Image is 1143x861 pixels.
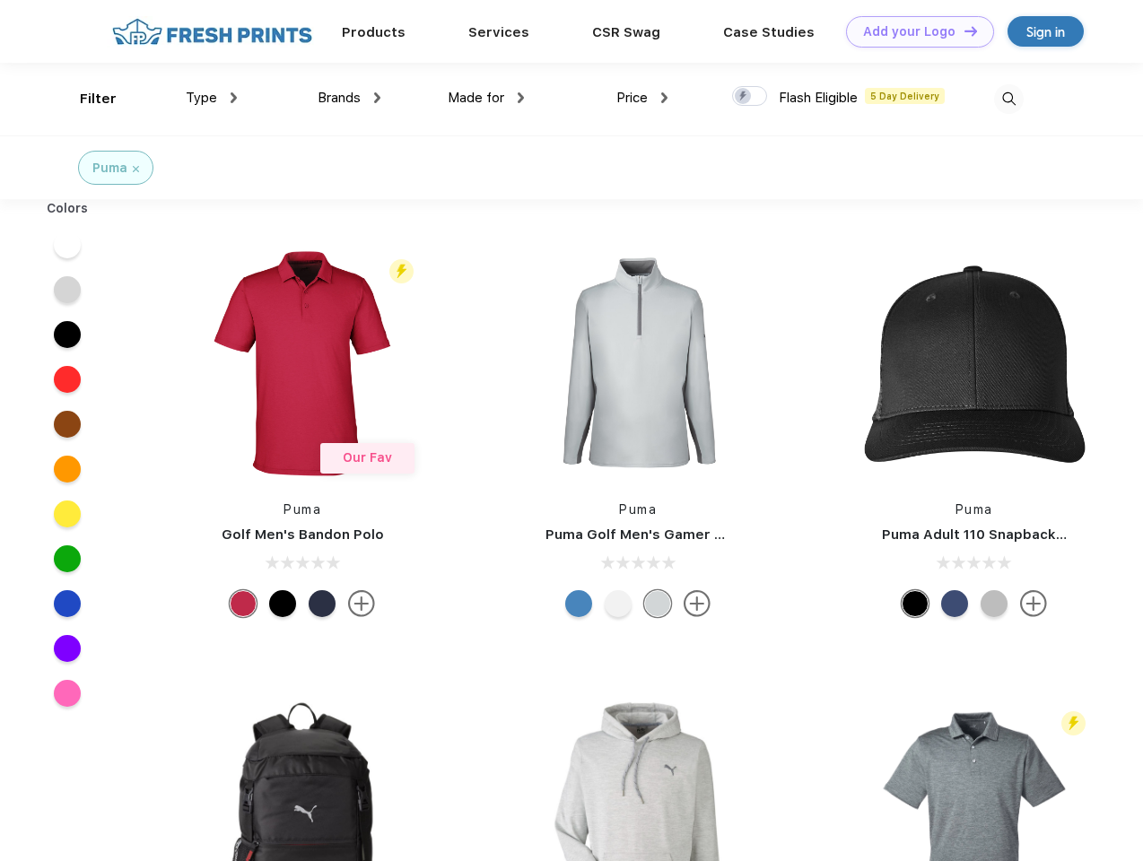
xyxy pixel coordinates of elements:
span: Brands [318,90,361,106]
span: Type [186,90,217,106]
img: flash_active_toggle.svg [1061,711,1086,735]
img: func=resize&h=266 [855,244,1094,483]
div: Navy Blazer [309,590,336,617]
div: Sign in [1026,22,1065,42]
a: Products [342,24,406,40]
div: Bright Cobalt [565,590,592,617]
a: Services [468,24,529,40]
a: Puma [955,502,993,517]
div: Puma Black [269,590,296,617]
span: Made for [448,90,504,106]
img: dropdown.png [374,92,380,103]
div: Pma Blk Pma Blk [902,590,929,617]
a: Golf Men's Bandon Polo [222,526,384,543]
div: Bright White [605,590,632,617]
div: Quarry with Brt Whit [981,590,1008,617]
span: Flash Eligible [779,90,858,106]
a: Puma [284,502,321,517]
a: CSR Swag [592,24,660,40]
img: dropdown.png [661,92,667,103]
span: Our Fav [343,450,392,465]
img: func=resize&h=266 [183,244,422,483]
img: more.svg [348,590,375,617]
a: Sign in [1008,16,1084,47]
img: filter_cancel.svg [133,166,139,172]
img: more.svg [1020,590,1047,617]
div: Puma [92,159,127,178]
div: Peacoat Qut Shd [941,590,968,617]
a: Puma Golf Men's Gamer Golf Quarter-Zip [545,526,829,543]
img: dropdown.png [518,92,524,103]
div: Colors [33,199,102,218]
img: flash_active_toggle.svg [389,259,414,283]
a: Puma [619,502,657,517]
span: Price [616,90,648,106]
div: Ski Patrol [230,590,257,617]
img: dropdown.png [231,92,237,103]
div: Add your Logo [863,24,955,39]
div: Filter [80,89,117,109]
span: 5 Day Delivery [865,88,945,104]
img: func=resize&h=266 [519,244,757,483]
img: more.svg [684,590,711,617]
img: DT [964,26,977,36]
img: fo%20logo%202.webp [107,16,318,48]
img: desktop_search.svg [994,84,1024,114]
div: High Rise [644,590,671,617]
